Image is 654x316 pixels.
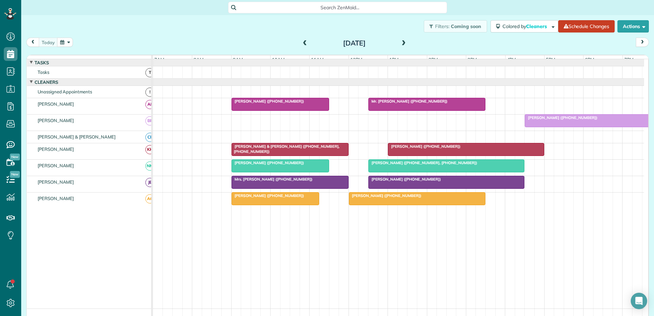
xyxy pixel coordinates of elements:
span: Tasks [36,69,51,75]
span: [PERSON_NAME] [36,118,76,123]
button: Actions [617,20,649,32]
span: JB [145,178,155,187]
span: 10am [271,57,286,62]
span: KH [145,145,155,154]
span: [PERSON_NAME] [36,196,76,201]
span: [PERSON_NAME] [36,146,76,152]
span: 12pm [349,57,364,62]
span: 3pm [466,57,478,62]
span: CB [145,133,155,142]
span: AG [145,194,155,203]
span: 9am [232,57,244,62]
span: Tasks [33,60,50,65]
span: Mr. [PERSON_NAME] ([PHONE_NUMBER]) [368,99,448,104]
span: New [10,154,20,160]
span: [PERSON_NAME] ([PHONE_NUMBER]) [368,177,441,182]
span: 2pm [427,57,439,62]
span: 5pm [545,57,557,62]
span: [PERSON_NAME] & [PERSON_NAME] [36,134,117,140]
span: 1pm [388,57,400,62]
span: BR [145,116,155,126]
span: AF [145,100,155,109]
span: 6pm [584,57,596,62]
span: [PERSON_NAME] ([PHONE_NUMBER], [PHONE_NUMBER]) [368,160,478,165]
span: [PERSON_NAME] [36,179,76,185]
span: ! [145,88,155,97]
span: [PERSON_NAME] & [PERSON_NAME] ([PHONE_NUMBER], [PHONE_NUMBER]) [231,144,340,154]
span: [PERSON_NAME] [36,101,76,107]
span: T [145,68,155,77]
button: today [39,38,58,47]
a: Schedule Changes [558,20,615,32]
span: Mrs. [PERSON_NAME] ([PHONE_NUMBER]) [231,177,313,182]
span: [PERSON_NAME] ([PHONE_NUMBER]) [524,115,598,120]
button: next [636,38,649,47]
h2: [DATE] [312,39,397,47]
span: [PERSON_NAME] ([PHONE_NUMBER]) [231,160,304,165]
span: Colored by [502,23,549,29]
span: Cleaners [33,79,60,85]
span: 7pm [623,57,635,62]
span: [PERSON_NAME] ([PHONE_NUMBER]) [349,193,422,198]
span: Coming soon [451,23,482,29]
span: 8am [192,57,205,62]
span: [PERSON_NAME] ([PHONE_NUMBER]) [231,99,304,104]
span: New [10,171,20,178]
span: Unassigned Appointments [36,89,93,94]
span: NM [145,161,155,171]
span: [PERSON_NAME] ([PHONE_NUMBER]) [388,144,461,149]
span: [PERSON_NAME] [36,163,76,168]
div: Open Intercom Messenger [631,293,647,309]
span: 4pm [506,57,518,62]
span: Cleaners [526,23,548,29]
span: 11am [310,57,325,62]
button: Colored byCleaners [490,20,558,32]
span: [PERSON_NAME] ([PHONE_NUMBER]) [231,193,304,198]
span: 7am [153,57,166,62]
button: prev [26,38,39,47]
span: Filters: [435,23,449,29]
